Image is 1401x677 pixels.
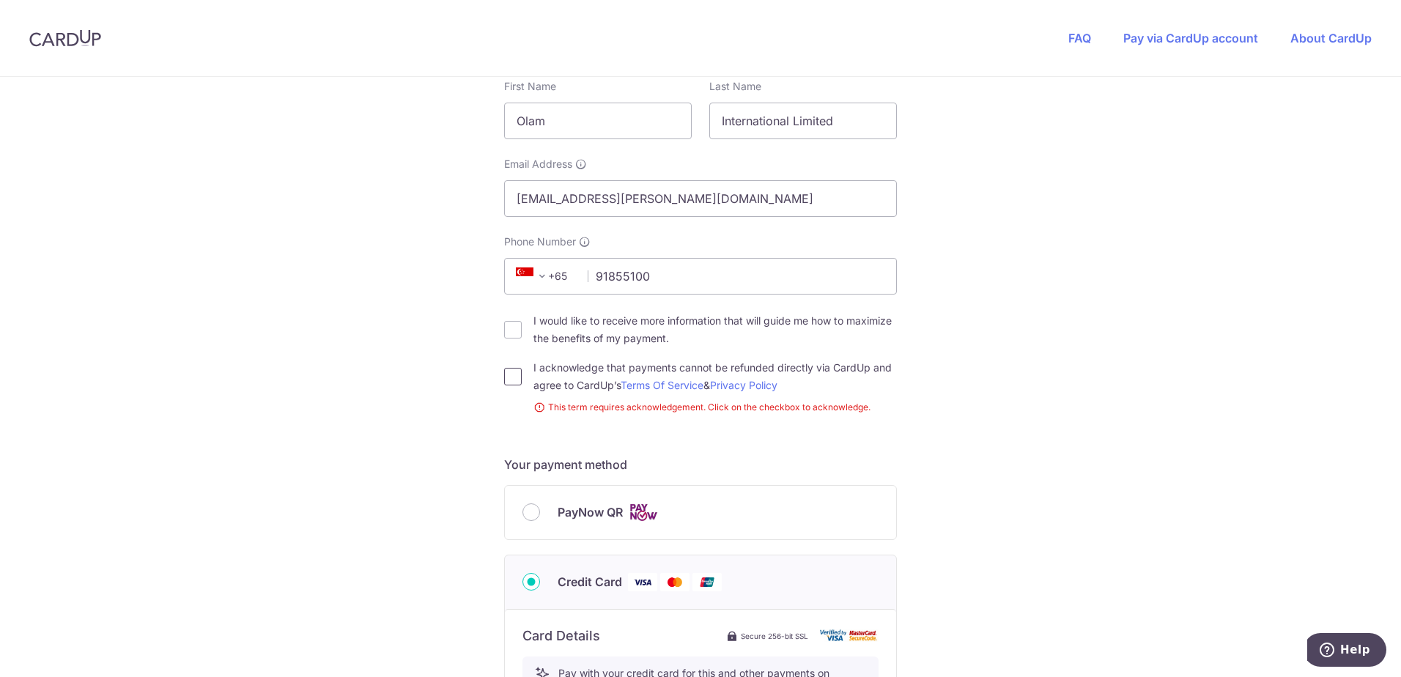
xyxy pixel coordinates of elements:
label: Last Name [709,79,761,94]
div: PayNow QR Cards logo [522,503,879,522]
img: card secure [820,629,879,642]
img: Union Pay [692,573,722,591]
img: Visa [628,573,657,591]
span: +65 [511,267,577,285]
label: I would like to receive more information that will guide me how to maximize the benefits of my pa... [533,312,897,347]
h5: Your payment method [504,456,897,473]
span: PayNow QR [558,503,623,521]
a: FAQ [1068,31,1091,45]
small: This term requires acknowledgement. Click on the checkbox to acknowledge. [533,400,897,415]
label: First Name [504,79,556,94]
input: Last name [709,103,897,139]
label: I acknowledge that payments cannot be refunded directly via CardUp and agree to CardUp’s & [533,359,897,394]
a: Pay via CardUp account [1123,31,1258,45]
img: Mastercard [660,573,690,591]
input: First name [504,103,692,139]
img: CardUp [29,29,101,47]
span: Email Address [504,157,572,171]
span: Secure 256-bit SSL [741,630,808,642]
span: +65 [516,267,551,285]
a: About CardUp [1290,31,1372,45]
input: Email address [504,180,897,217]
h6: Card Details [522,627,600,645]
a: Terms Of Service [621,379,703,391]
span: Phone Number [504,234,576,249]
div: Credit Card Visa Mastercard Union Pay [522,573,879,591]
iframe: Opens a widget where you can find more information [1307,633,1386,670]
span: Credit Card [558,573,622,591]
img: Cards logo [629,503,658,522]
a: Privacy Policy [710,379,777,391]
